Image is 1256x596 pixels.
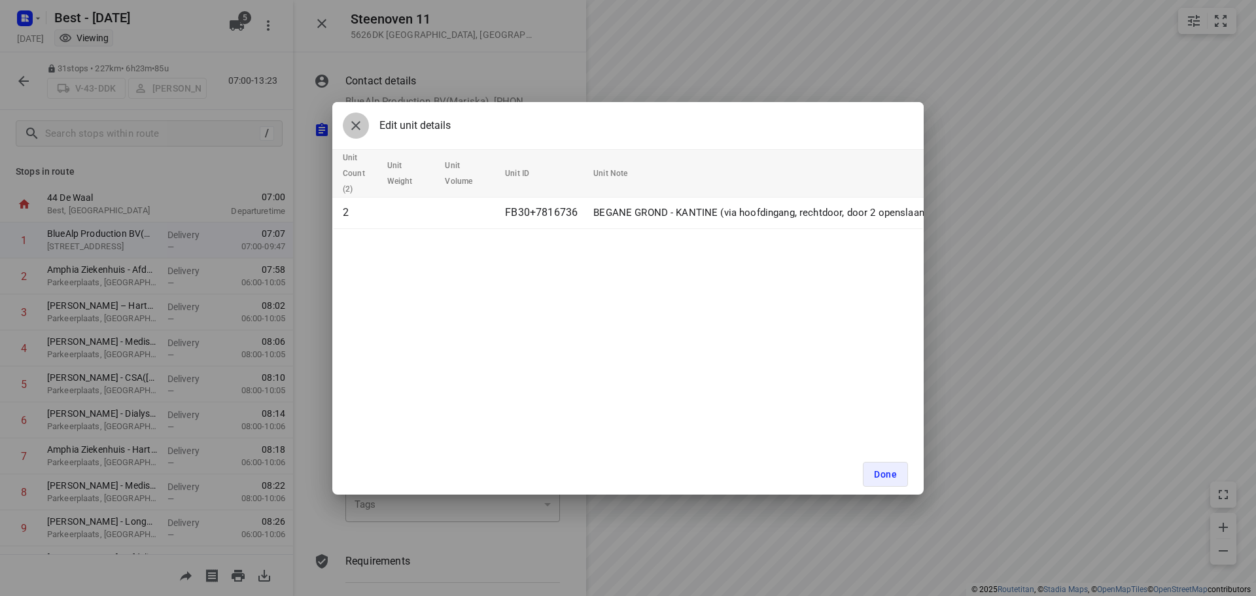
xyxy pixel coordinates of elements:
td: FB30+7816736 [500,197,588,228]
span: Unit Count (2) [343,150,382,197]
div: Edit unit details [343,113,451,139]
span: Unit Weight [387,158,430,189]
span: Unit Volume [445,158,489,189]
span: Unit ID [505,166,546,181]
td: 2 [332,197,382,228]
span: Unit Note [593,166,644,181]
button: Done [863,462,908,487]
span: Done [874,469,897,480]
p: BEGANE GROND - KANTINE (via hoofdingang, rechtdoor, door 2 openslaande deuren) [593,205,971,220]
